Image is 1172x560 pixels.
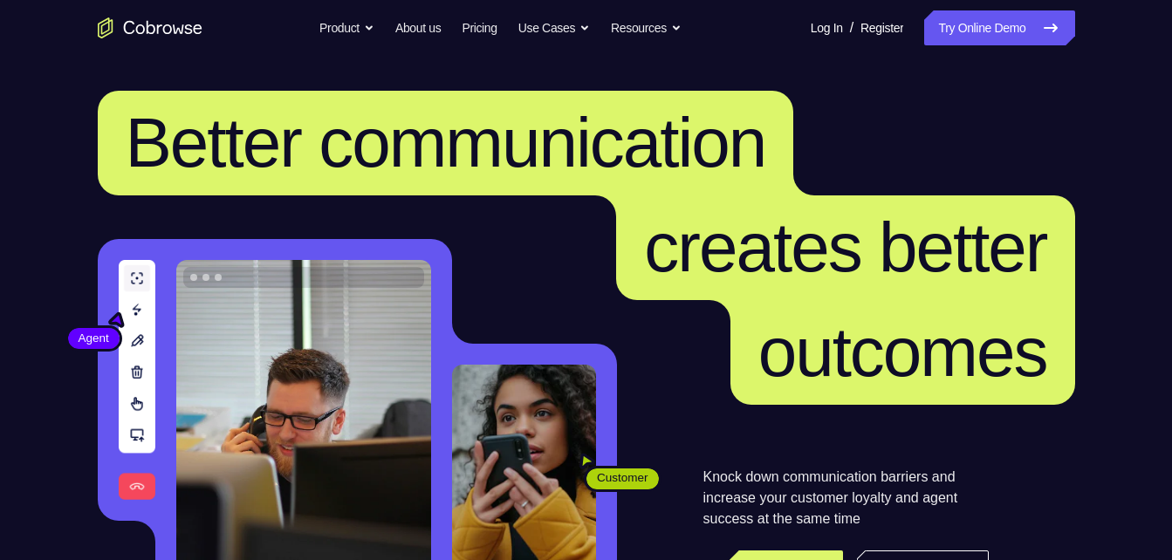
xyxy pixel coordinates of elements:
[319,10,374,45] button: Product
[611,10,682,45] button: Resources
[395,10,441,45] a: About us
[462,10,497,45] a: Pricing
[860,10,903,45] a: Register
[758,313,1047,391] span: outcomes
[703,467,989,529] p: Knock down communication barriers and increase your customer loyalty and agent success at the sam...
[126,104,766,181] span: Better communication
[850,17,853,38] span: /
[811,10,843,45] a: Log In
[644,208,1046,286] span: creates better
[924,10,1074,45] a: Try Online Demo
[98,17,202,38] a: Go to the home page
[518,10,590,45] button: Use Cases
